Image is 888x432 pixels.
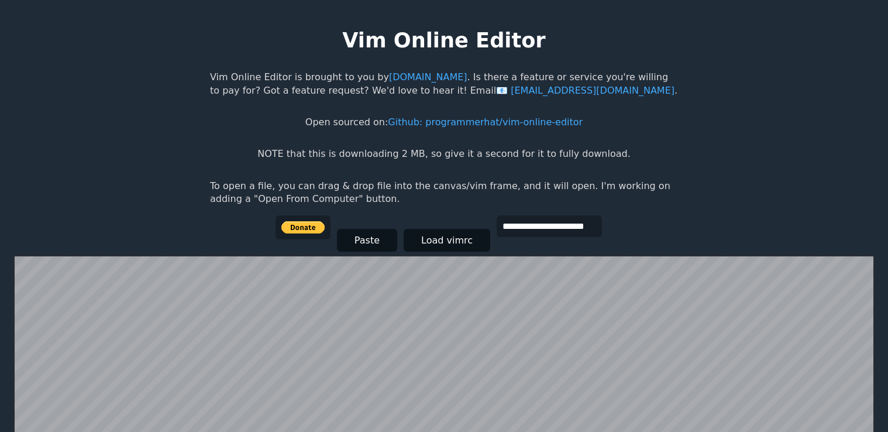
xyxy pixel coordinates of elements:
[210,71,678,97] p: Vim Online Editor is brought to you by . Is there a feature or service you're willing to pay for?...
[496,85,674,96] a: [EMAIL_ADDRESS][DOMAIN_NAME]
[389,71,467,83] a: [DOMAIN_NAME]
[342,26,545,54] h1: Vim Online Editor
[305,116,583,129] p: Open sourced on:
[337,229,397,252] button: Paste
[210,180,678,206] p: To open a file, you can drag & drop file into the canvas/vim frame, and it will open. I'm working...
[388,116,583,128] a: Github: programmerhat/vim-online-editor
[257,148,630,160] p: NOTE that this is downloading 2 MB, so give it a second for it to fully download.
[404,229,490,252] button: Load vimrc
